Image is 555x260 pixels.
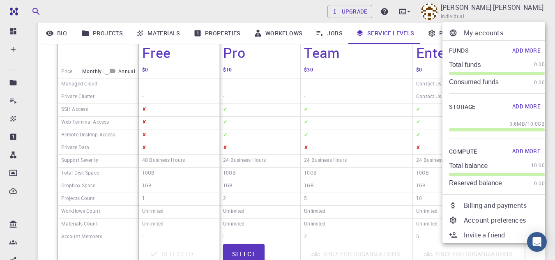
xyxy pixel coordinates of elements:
p: My accounts [464,28,545,38]
a: Account preferences [442,213,551,228]
div: Open Intercom Messenger [527,232,547,252]
span: Funds [449,46,469,56]
span: 10.00 [531,161,545,170]
span: Support [16,6,46,13]
button: Add More [508,145,545,158]
button: Add More [508,44,545,57]
p: Total funds [449,61,481,69]
p: Invite a friend [464,230,545,240]
span: 0.00 [534,60,545,69]
span: 0.00 [534,78,545,87]
p: Consumed funds [449,78,499,86]
span: Compute [449,147,477,157]
span: Storage [449,102,476,112]
p: ... [449,120,454,128]
p: Total balance [449,162,488,170]
span: / [525,120,527,128]
p: Account preferences [464,215,545,225]
p: Billing and payments [464,200,545,210]
span: 3.6MB [509,120,525,128]
span: 0.00 [534,179,545,188]
button: Add More [508,100,545,113]
a: Billing and payments [442,198,551,213]
p: Reserved balance [449,179,502,187]
a: My accounts [442,25,551,40]
span: 10.0GB [527,120,545,128]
